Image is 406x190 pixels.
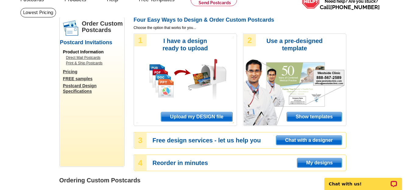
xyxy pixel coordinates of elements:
span: My designs [297,158,341,167]
a: Pricing [63,69,124,74]
span: Chat with a designer [276,136,341,145]
h3: I have a design ready to upload [154,37,217,52]
a: FREE samples [63,76,124,81]
h2: Four Easy Ways to Design & Order Custom Postcards [134,17,346,23]
img: postcards.png [63,20,78,36]
span: Product Information [63,49,104,54]
span: Upload my DESIGN file [161,112,232,121]
div: 4 [134,155,147,170]
span: Show templates [287,112,342,121]
a: Direct Mail Postcards [66,55,121,60]
iframe: LiveChat chat widget [320,171,406,190]
a: Postcard Design Specifications [63,83,124,94]
h3: Free design services - let us help you [153,138,346,143]
a: Show templates [287,112,342,122]
h3: Reorder in minutes [153,160,346,166]
div: 3 [134,133,147,148]
h2: Postcard Invitations [60,39,124,46]
span: Choose the option that works for you... [134,25,346,30]
h3: Use a pre-designed template [263,37,326,52]
span: Call [320,4,380,10]
strong: Ordering Custom Postcards [59,177,141,184]
a: Chat with a designer [276,135,342,145]
a: Upload my DESIGN file [161,112,232,122]
a: Print & Ship Postcards [66,60,121,66]
h1: Order Custom Postcards [82,20,124,33]
a: My designs [297,158,342,168]
div: 1 [134,34,147,46]
a: [PHONE_NUMBER] [330,4,380,10]
div: 2 [244,34,256,46]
